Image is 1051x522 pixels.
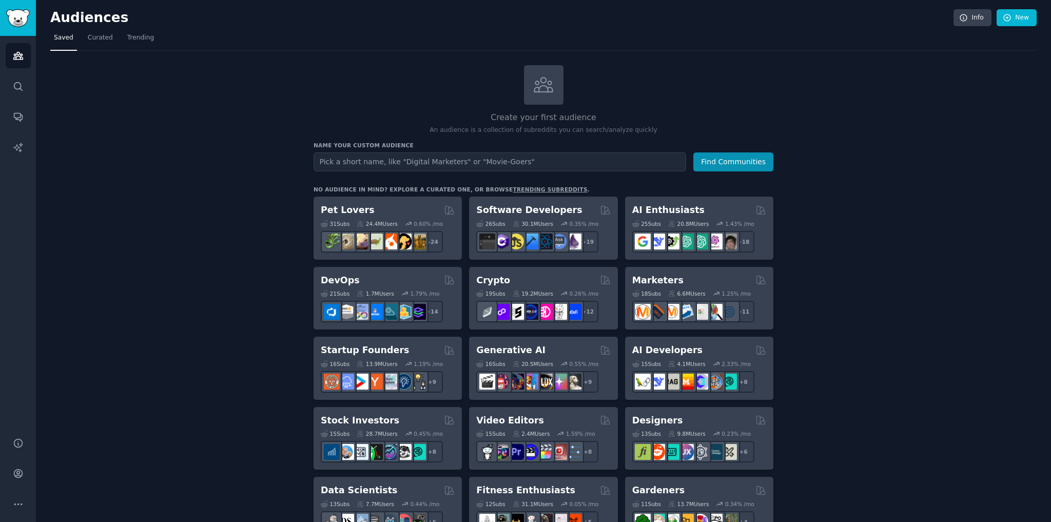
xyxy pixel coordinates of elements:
img: defiblockchain [537,304,553,320]
div: 15 Sub s [321,430,349,437]
img: starryai [551,374,567,390]
img: aivideo [479,374,495,390]
a: New [997,9,1037,27]
img: reactnative [537,234,553,249]
a: Curated [84,30,116,51]
div: 18 Sub s [632,290,661,297]
h2: Designers [632,414,683,427]
div: 15 Sub s [632,360,661,368]
img: UXDesign [678,444,694,460]
img: DevOpsLinks [367,304,383,320]
img: leopardgeckos [353,234,368,249]
div: 4.1M Users [668,360,706,368]
h2: Pet Lovers [321,204,375,217]
div: + 19 [577,231,598,253]
img: defi_ [566,304,581,320]
img: editors [494,444,510,460]
a: Trending [124,30,158,51]
a: trending subreddits [513,186,587,192]
img: web3 [522,304,538,320]
img: userexperience [692,444,708,460]
img: chatgpt_prompts_ [692,234,708,249]
img: AIDevelopersSociety [721,374,737,390]
h2: Marketers [632,274,684,287]
div: 13 Sub s [632,430,661,437]
img: AskMarketing [664,304,679,320]
div: 2.33 % /mo [722,360,751,368]
img: sdforall [522,374,538,390]
img: Youtubevideo [551,444,567,460]
img: OpenSourceAI [692,374,708,390]
h2: Crypto [476,274,510,287]
img: DreamBooth [566,374,581,390]
img: premiere [508,444,524,460]
h2: AI Enthusiasts [632,204,705,217]
img: dogbreed [410,234,426,249]
div: 0.05 % /mo [570,500,599,508]
img: postproduction [566,444,581,460]
img: ethstaker [508,304,524,320]
h2: Audiences [50,10,953,26]
div: 0.44 % /mo [411,500,440,508]
h2: AI Developers [632,344,703,357]
img: ethfinance [479,304,495,320]
img: Rag [664,374,679,390]
img: technicalanalysis [410,444,426,460]
h2: Software Developers [476,204,582,217]
h2: Startup Founders [321,344,409,357]
div: No audience in mind? Explore a curated one, or browse . [314,186,590,193]
img: 0xPolygon [494,304,510,320]
img: OpenAIDev [707,234,723,249]
div: 2.4M Users [513,430,550,437]
div: + 6 [733,441,754,462]
div: 0.35 % /mo [570,220,599,227]
img: csharp [494,234,510,249]
img: ballpython [338,234,354,249]
img: Entrepreneurship [396,374,412,390]
img: CryptoNews [551,304,567,320]
img: DeepSeek [649,374,665,390]
span: Curated [88,33,113,43]
div: 26 Sub s [476,220,505,227]
div: + 24 [421,231,443,253]
p: An audience is a collection of subreddits you can search/analyze quickly [314,126,773,135]
div: + 18 [733,231,754,253]
div: 19 Sub s [476,290,505,297]
div: 1.25 % /mo [722,290,751,297]
div: 16 Sub s [476,360,505,368]
img: azuredevops [324,304,340,320]
div: 21 Sub s [321,290,349,297]
div: 28.7M Users [357,430,397,437]
img: PetAdvice [396,234,412,249]
a: Info [953,9,991,27]
img: AItoolsCatalog [664,234,679,249]
img: iOSProgramming [522,234,538,249]
div: 11 Sub s [632,500,661,508]
div: 0.34 % /mo [725,500,754,508]
h2: Data Scientists [321,484,397,497]
h2: Generative AI [476,344,546,357]
img: Trading [367,444,383,460]
img: elixir [566,234,581,249]
img: GummySearch logo [6,9,30,27]
div: 0.55 % /mo [570,360,599,368]
img: content_marketing [635,304,651,320]
img: LangChain [635,374,651,390]
button: Find Communities [693,152,773,171]
img: MarketingResearch [707,304,723,320]
img: MistralAI [678,374,694,390]
img: software [479,234,495,249]
div: 0.26 % /mo [570,290,599,297]
span: Trending [127,33,154,43]
img: UI_Design [664,444,679,460]
img: herpetology [324,234,340,249]
img: EntrepreneurRideAlong [324,374,340,390]
img: platformengineering [381,304,397,320]
h2: Stock Investors [321,414,399,427]
div: 15 Sub s [476,430,505,437]
img: deepdream [508,374,524,390]
img: PlatformEngineers [410,304,426,320]
img: ycombinator [367,374,383,390]
img: logodesign [649,444,665,460]
img: AskComputerScience [551,234,567,249]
